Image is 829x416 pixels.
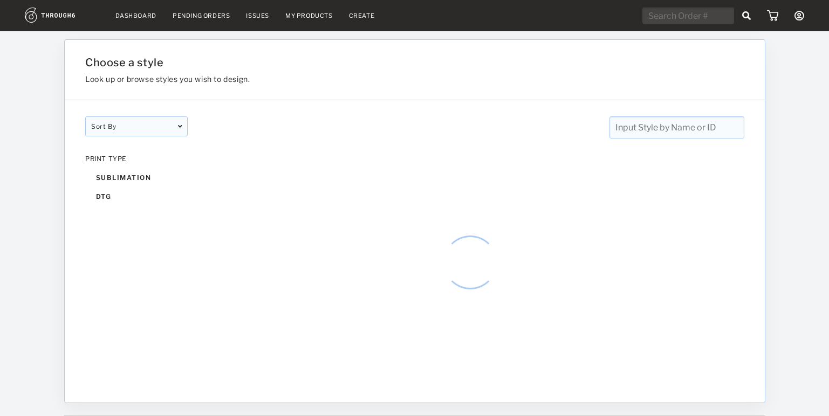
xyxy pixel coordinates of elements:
[25,8,99,23] img: logo.1c10ca64.svg
[246,12,269,19] a: Issues
[609,116,744,138] input: Input Style by Name or ID
[285,12,333,19] a: My Products
[173,12,230,19] a: Pending Orders
[115,12,156,19] a: Dashboard
[85,187,188,206] div: dtg
[85,168,188,187] div: sublimation
[85,155,188,163] div: PRINT TYPE
[85,74,633,84] h3: Look up or browse styles you wish to design.
[85,116,188,136] div: Sort By
[642,8,734,24] input: Search Order #
[767,10,778,21] img: icon_cart.dab5cea1.svg
[349,12,375,19] a: Create
[85,56,633,69] h1: Choose a style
